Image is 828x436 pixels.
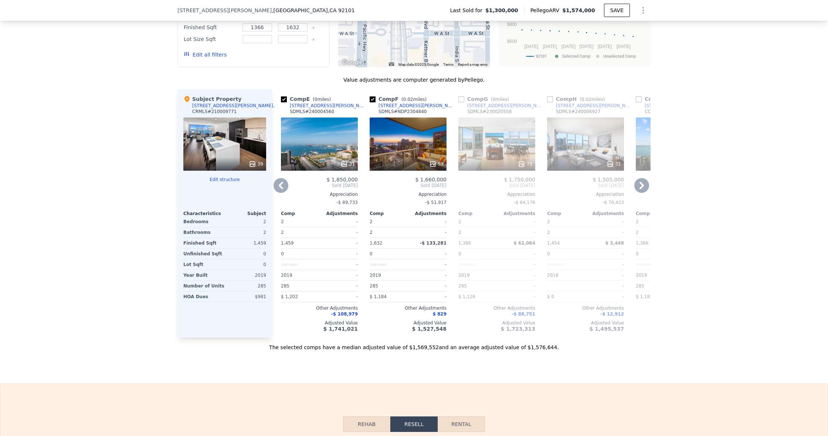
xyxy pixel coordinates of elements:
div: CCAOR # CROC24046707 [645,109,699,115]
div: SDMLS # 240006927 [556,109,600,115]
div: Appreciation [370,191,447,197]
button: Resell [390,416,438,432]
span: $ 1,741,021 [323,326,358,332]
a: [STREET_ADDRESS][PERSON_NAME] [281,103,367,109]
div: 285 [458,281,495,291]
span: -$ 133,281 [420,241,447,246]
button: Edit structure [183,177,266,183]
span: -$ 70,423 [603,200,624,205]
span: 2 [281,219,284,224]
text: [DATE] [543,44,557,49]
span: $1,574,000 [562,7,595,13]
span: -$ 89,733 [336,200,358,205]
div: - [587,292,624,302]
div: Appreciation [281,191,358,197]
div: 2019 [636,270,673,280]
span: 1,454 [547,241,560,246]
div: Adjustments [408,211,447,217]
div: Adjustments [497,211,535,217]
text: [DATE] [525,44,539,49]
span: 1,386 [458,241,471,246]
div: Lot Size Sqft [184,34,238,44]
text: Unselected Comp [603,54,636,59]
div: 31 [340,160,355,168]
text: $800 [507,22,517,27]
div: Comp G [458,95,512,103]
div: - [410,292,447,302]
div: SDMLS # 240004560 [290,109,334,115]
div: Appreciation [458,191,535,197]
span: Last Sold for [450,7,486,14]
text: [DATE] [580,44,594,49]
div: Bathrooms [183,227,223,238]
span: -$ 88,751 [512,311,535,317]
span: $ 1,527,548 [412,326,447,332]
button: SAVE [604,4,630,17]
div: - [587,249,624,259]
div: [STREET_ADDRESS][PERSON_NAME] [645,103,722,109]
span: Pellego ARV [530,7,563,14]
div: [STREET_ADDRESS][PERSON_NAME] [556,103,633,109]
span: $ 3,448 [605,241,624,246]
div: - [587,270,624,280]
div: Adjusted Value [636,320,713,326]
span: -$ 12,912 [600,311,624,317]
div: [STREET_ADDRESS][PERSON_NAME] [192,103,273,109]
span: Map data ©2025 Google [398,62,439,67]
a: Terms (opens in new tab) [443,62,454,67]
span: $ 1,505,000 [593,177,624,183]
div: 2 [226,227,266,238]
div: - [587,259,624,270]
span: 0.02 [403,97,413,102]
span: -$ 64,176 [514,200,535,205]
a: [STREET_ADDRESS][PERSON_NAME] [547,103,633,109]
span: 0.02 [581,97,591,102]
div: 285 [281,281,318,291]
div: Other Adjustments [547,305,624,311]
div: - [410,227,447,238]
div: 285 [370,281,407,291]
div: Other Adjustments [370,305,447,311]
div: Adjustments [586,211,624,217]
div: 0 [226,249,266,259]
div: $981 [226,292,266,302]
div: Number of Units [183,281,224,291]
div: - [321,249,358,259]
div: 285 [636,281,673,291]
a: [STREET_ADDRESS][PERSON_NAME] [636,103,722,109]
span: 0 [458,251,461,256]
div: Finished Sqft [183,238,223,248]
span: Sold [DATE] [370,183,447,188]
span: 0 [370,251,373,256]
div: 2 [370,227,407,238]
div: Unknown [281,259,318,270]
img: Google [340,58,364,67]
div: - [498,281,535,291]
text: [DATE] [561,44,576,49]
span: ( miles) [488,97,512,102]
div: Adjusted Value [370,320,447,326]
div: 1,459 [226,238,266,248]
div: SDMLS # 230020558 [467,109,512,115]
span: , [GEOGRAPHIC_DATA] [272,7,354,14]
span: 1,366 [636,241,648,246]
a: Open this area in Google Maps (opens a new window) [340,58,364,67]
button: Edit all filters [184,51,227,58]
div: CRMLS # 210009771 [192,109,237,115]
div: Year Built [183,270,223,280]
div: [STREET_ADDRESS][PERSON_NAME] [467,103,544,109]
div: - [410,249,447,259]
text: [DATE] [617,44,631,49]
div: Adjusted Value [547,320,624,326]
div: Comp E [281,95,334,103]
div: Adjustments [319,211,358,217]
span: ( miles) [310,97,334,102]
button: Rehab [343,416,390,432]
span: , CA 92101 [328,7,355,13]
div: Characteristics [183,211,225,217]
div: 285 [227,281,266,291]
div: 2 [636,227,673,238]
span: 2 [370,219,373,224]
div: - [498,259,535,270]
span: $ 1,723,313 [501,326,535,332]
